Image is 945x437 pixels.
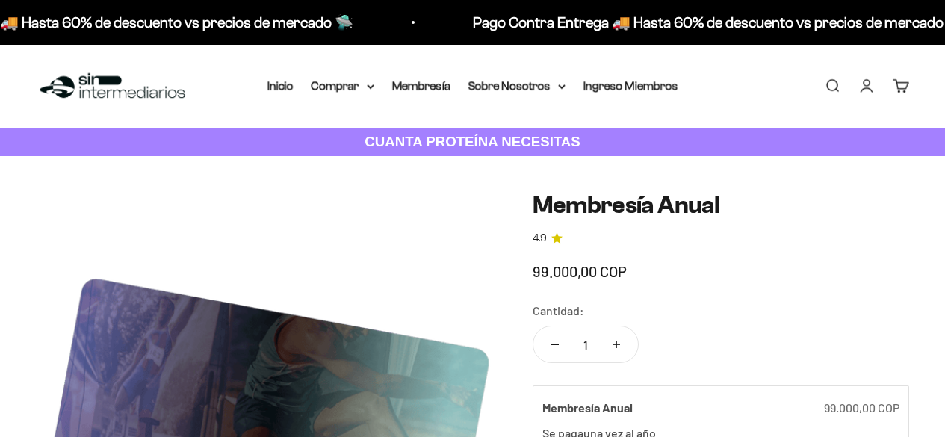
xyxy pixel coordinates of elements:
[392,79,450,92] a: Membresía
[533,192,909,218] h1: Membresía Anual
[595,326,638,362] button: Aumentar cantidad
[312,76,374,96] summary: Comprar
[824,400,899,415] span: 99.000,00 COP
[533,230,547,247] span: 4.9
[267,79,294,92] a: Inicio
[365,134,580,149] strong: CUANTA PROTEÍNA NECESITAS
[468,76,566,96] summary: Sobre Nosotros
[533,230,909,247] a: 4.94.9 de 5.0 estrellas
[533,326,577,362] button: Reducir cantidad
[583,79,678,92] a: Ingreso Miembros
[542,398,633,418] label: Membresía Anual
[533,301,584,320] label: Cantidad:
[533,262,627,280] span: 99.000,00 COP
